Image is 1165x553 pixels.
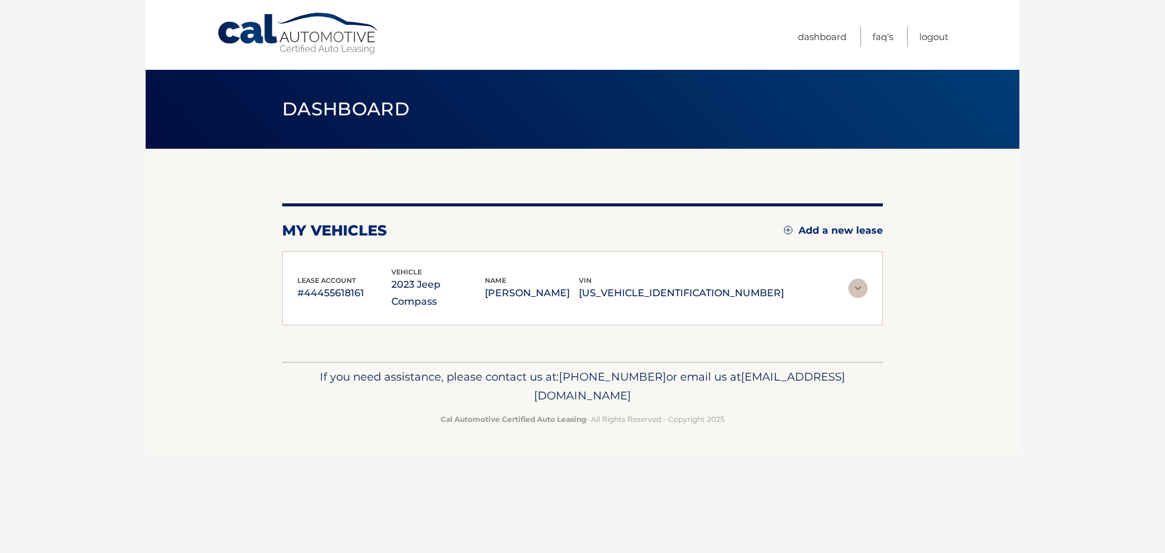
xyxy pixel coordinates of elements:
span: vin [579,276,592,285]
span: [PHONE_NUMBER] [559,370,666,384]
img: accordion-rest.svg [848,279,868,298]
p: [PERSON_NAME] [485,285,579,302]
p: If you need assistance, please contact us at: or email us at [290,367,875,406]
a: Dashboard [798,27,846,47]
p: - All Rights Reserved - Copyright 2025 [290,413,875,426]
p: #44455618161 [297,285,391,302]
span: lease account [297,276,356,285]
img: add.svg [784,226,792,234]
span: vehicle [391,268,422,276]
a: Cal Automotive [217,12,380,55]
a: FAQ's [873,27,893,47]
h2: my vehicles [282,222,387,240]
p: [US_VEHICLE_IDENTIFICATION_NUMBER] [579,285,784,302]
p: 2023 Jeep Compass [391,276,485,310]
span: name [485,276,506,285]
a: Logout [919,27,948,47]
span: Dashboard [282,98,410,120]
a: Add a new lease [784,225,883,237]
strong: Cal Automotive Certified Auto Leasing [441,415,586,424]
